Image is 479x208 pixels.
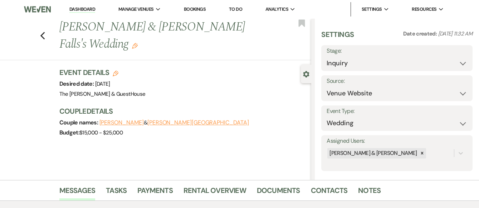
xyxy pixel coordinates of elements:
[327,76,467,86] label: Source:
[59,119,99,126] span: Couple names:
[412,6,436,13] span: Resources
[59,80,95,88] span: Desired date:
[59,129,80,136] span: Budget:
[257,185,300,200] a: Documents
[229,6,242,12] a: To Do
[147,120,249,126] button: [PERSON_NAME][GEOGRAPHIC_DATA]
[184,185,246,200] a: Rental Overview
[69,6,95,13] a: Dashboard
[184,6,206,12] a: Bookings
[327,46,467,56] label: Stage:
[59,67,146,77] h3: Event Details
[265,6,288,13] span: Analytics
[438,30,473,37] span: [DATE] 11:32 AM
[59,19,258,53] h1: [PERSON_NAME] & [PERSON_NAME] Falls's Wedding
[358,185,381,200] a: Notes
[132,42,138,49] button: Edit
[24,2,51,17] img: Weven Logo
[95,80,110,88] span: [DATE]
[118,6,154,13] span: Manage Venues
[362,6,382,13] span: Settings
[99,119,249,126] span: &
[59,185,96,200] a: Messages
[327,136,467,146] label: Assigned Users:
[403,30,438,37] span: Date created:
[59,106,304,116] h3: Couple Details
[327,106,467,117] label: Event Type:
[321,29,354,45] h3: Settings
[79,129,123,136] span: $15,000 - $25,000
[327,148,418,159] div: [PERSON_NAME] & [PERSON_NAME]
[137,185,173,200] a: Payments
[99,120,144,126] button: [PERSON_NAME]
[303,70,309,77] button: Close lead details
[106,185,127,200] a: Tasks
[311,185,348,200] a: Contacts
[59,90,146,98] span: The [PERSON_NAME] & GuestHouse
